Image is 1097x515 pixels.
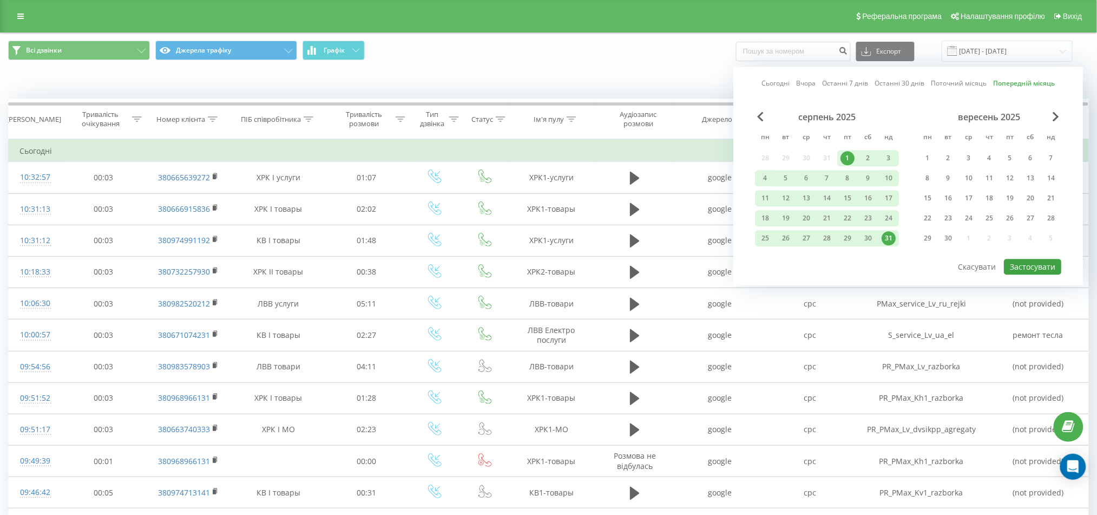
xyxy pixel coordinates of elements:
[508,193,595,225] td: ХРК1-товары
[765,477,855,509] td: cpc
[1020,150,1041,166] div: сб 6 вер 2025 р.
[988,288,1088,320] td: (not provided)
[799,231,813,245] div: 27
[861,151,875,165] div: 2
[1000,170,1020,186] div: пт 12 вер 2025 р.
[817,170,837,186] div: чт 7 серп 2025 р.
[837,150,858,166] div: пт 1 серп 2025 р.
[855,320,988,351] td: S_service_Lv_ua_el
[765,351,855,382] td: cpc
[1000,210,1020,226] div: пт 26 вер 2025 р.
[62,193,145,225] td: 00:03
[796,210,817,226] div: ср 20 серп 2025 р.
[1041,150,1061,166] div: нд 7 вер 2025 р.
[1044,171,1058,185] div: 14
[1043,130,1059,146] abbr: неділя
[158,266,210,277] a: 380732257930
[837,210,858,226] div: пт 22 серп 2025 р.
[982,211,996,225] div: 25
[158,235,210,245] a: 380974991192
[736,42,851,61] input: Пошук за номером
[962,211,976,225] div: 24
[19,199,51,220] div: 10:31:13
[1003,151,1017,165] div: 5
[158,393,210,403] a: 380968966131
[675,477,765,509] td: google
[71,110,129,128] div: Тривалість очікування
[878,210,899,226] div: нд 24 серп 2025 р.
[508,446,595,477] td: ХРК1-товары
[779,231,793,245] div: 26
[858,190,878,206] div: сб 16 серп 2025 р.
[921,211,935,225] div: 22
[325,320,409,351] td: 02:27
[861,171,875,185] div: 9
[882,171,896,185] div: 10
[675,288,765,320] td: google
[158,172,210,182] a: 380665639272
[840,151,855,165] div: 1
[1044,151,1058,165] div: 7
[982,191,996,205] div: 18
[62,477,145,509] td: 00:05
[882,231,896,245] div: 31
[675,382,765,414] td: google
[418,110,447,128] div: Тип дзвінка
[1023,211,1037,225] div: 27
[798,130,814,146] abbr: середа
[863,12,942,21] span: Реферальна програма
[325,414,409,445] td: 02:23
[817,230,837,246] div: чт 28 серп 2025 р.
[1023,191,1037,205] div: 20
[155,41,297,60] button: Джерела трафіку
[1020,170,1041,186] div: сб 13 вер 2025 р.
[19,293,51,314] div: 10:06:30
[858,210,878,226] div: сб 23 серп 2025 р.
[962,151,976,165] div: 3
[1023,151,1037,165] div: 6
[765,414,855,445] td: cpc
[820,191,834,205] div: 14
[988,414,1088,445] td: (not provided)
[156,115,205,124] div: Номер клієнта
[917,190,938,206] div: пн 15 вер 2025 р.
[1003,171,1017,185] div: 12
[837,230,858,246] div: пт 29 серп 2025 р.
[19,451,51,472] div: 09:49:39
[822,79,868,89] a: Останні 7 днів
[1003,191,1017,205] div: 19
[62,414,145,445] td: 00:03
[1053,112,1059,121] span: Next Month
[856,42,915,61] button: Експорт
[878,190,899,206] div: нд 17 серп 2025 р.
[979,150,1000,166] div: чт 4 вер 2025 р.
[758,211,772,225] div: 18
[702,115,733,124] div: Джерело
[324,47,345,54] span: Графік
[878,170,899,186] div: нд 10 серп 2025 р.
[508,225,595,256] td: ХРК1-услуги
[158,204,210,214] a: 380666915836
[817,190,837,206] div: чт 14 серп 2025 р.
[508,320,595,351] td: ЛВВ Електро послуги
[761,79,790,89] a: Сьогодні
[675,414,765,445] td: google
[62,225,145,256] td: 00:03
[938,230,958,246] div: вт 30 вер 2025 р.
[1022,130,1039,146] abbr: субота
[988,382,1088,414] td: (not provided)
[840,231,855,245] div: 29
[1002,130,1018,146] abbr: п’ятниця
[938,190,958,206] div: вт 16 вер 2025 р.
[1020,210,1041,226] div: сб 27 вер 2025 р.
[19,167,51,188] div: 10:32:57
[840,191,855,205] div: 15
[796,79,816,89] a: Вчора
[232,414,325,445] td: ХРК І МО
[757,112,764,121] span: Previous Month
[1063,12,1082,21] span: Вихід
[1004,259,1061,275] button: Застосувати
[755,210,776,226] div: пн 18 серп 2025 р.
[941,191,955,205] div: 16
[9,140,1089,162] td: Сьогодні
